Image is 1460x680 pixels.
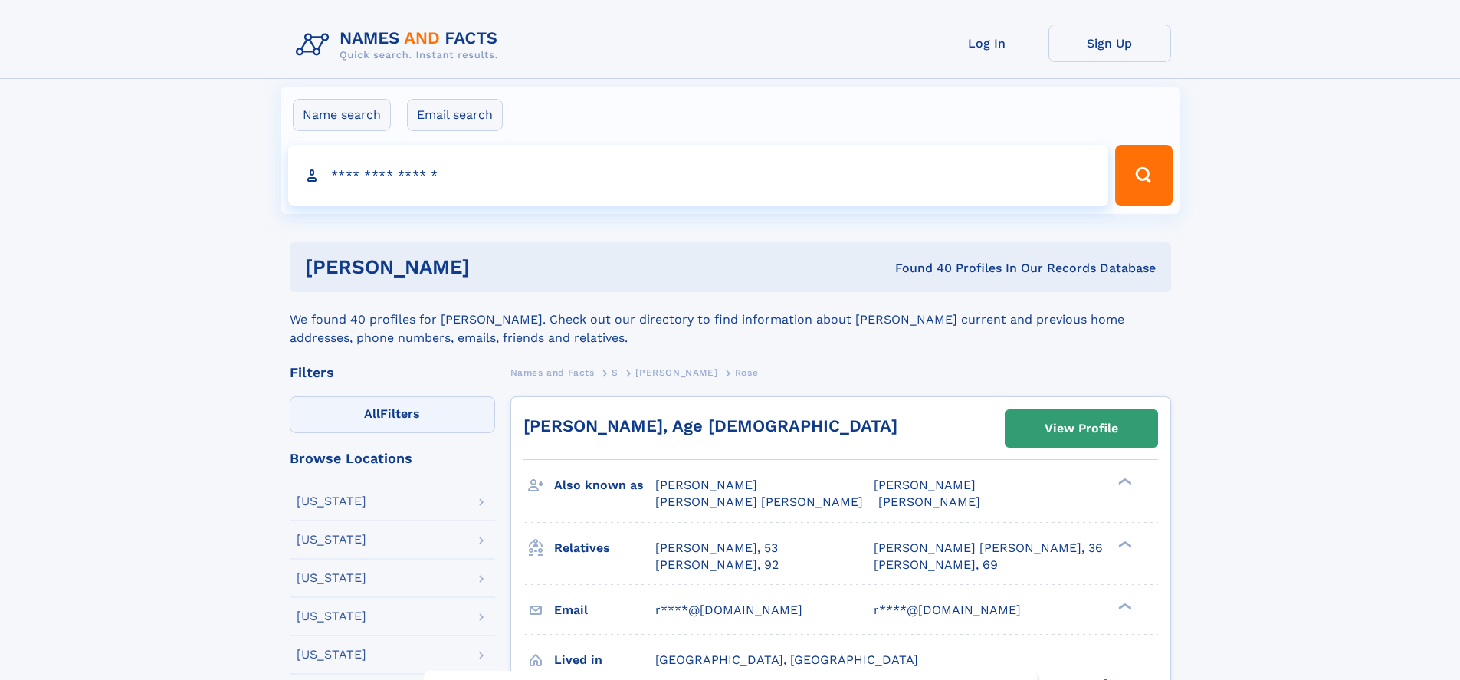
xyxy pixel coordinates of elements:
[288,145,1109,206] input: search input
[1114,601,1133,611] div: ❯
[407,99,503,131] label: Email search
[297,610,366,623] div: [US_STATE]
[297,495,366,508] div: [US_STATE]
[874,478,976,492] span: [PERSON_NAME]
[874,540,1103,557] a: [PERSON_NAME] [PERSON_NAME], 36
[682,260,1156,277] div: Found 40 Profiles In Our Records Database
[655,478,757,492] span: [PERSON_NAME]
[874,557,998,573] a: [PERSON_NAME], 69
[290,25,510,66] img: Logo Names and Facts
[655,540,778,557] a: [PERSON_NAME], 53
[735,367,758,378] span: Rose
[554,647,655,673] h3: Lived in
[364,406,380,421] span: All
[510,363,595,382] a: Names and Facts
[554,535,655,561] h3: Relatives
[293,99,391,131] label: Name search
[635,367,717,378] span: [PERSON_NAME]
[1114,539,1133,549] div: ❯
[1006,410,1157,447] a: View Profile
[612,363,618,382] a: S
[1045,411,1118,446] div: View Profile
[1114,477,1133,487] div: ❯
[297,649,366,661] div: [US_STATE]
[554,597,655,623] h3: Email
[1048,25,1171,62] a: Sign Up
[297,534,366,546] div: [US_STATE]
[305,258,683,277] h1: [PERSON_NAME]
[655,557,779,573] a: [PERSON_NAME], 92
[1115,145,1172,206] button: Search Button
[635,363,717,382] a: [PERSON_NAME]
[290,396,495,433] label: Filters
[290,292,1171,347] div: We found 40 profiles for [PERSON_NAME]. Check out our directory to find information about [PERSON...
[297,572,366,584] div: [US_STATE]
[926,25,1048,62] a: Log In
[554,472,655,498] h3: Also known as
[290,452,495,465] div: Browse Locations
[523,416,897,435] a: [PERSON_NAME], Age [DEMOGRAPHIC_DATA]
[655,494,863,509] span: [PERSON_NAME] [PERSON_NAME]
[290,366,495,379] div: Filters
[878,494,980,509] span: [PERSON_NAME]
[655,652,918,667] span: [GEOGRAPHIC_DATA], [GEOGRAPHIC_DATA]
[612,367,618,378] span: S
